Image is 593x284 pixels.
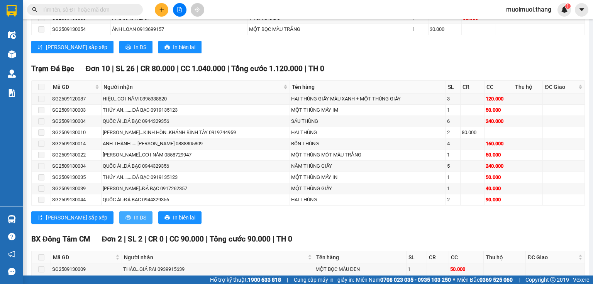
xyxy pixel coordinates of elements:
th: SL [446,81,460,94]
button: printerIn biên lai [158,211,202,224]
div: HAI THÙNG [291,129,444,136]
div: 2 [447,129,459,136]
div: SG2509130004 [52,117,100,125]
span: In biên lai [173,213,195,222]
span: | [273,235,274,243]
span: In DS [134,213,146,222]
span: In DS [134,43,146,51]
span: | [137,64,139,73]
div: MỘT THÙNG MÓT MÀU TRẮNG [291,151,444,159]
th: CC [449,251,484,264]
img: warehouse-icon [8,50,16,58]
span: Cung cấp máy in - giấy in: [294,275,354,284]
span: | [166,235,168,243]
div: QUỐC ÁI..ĐÁ BẠC 0944329356 [103,162,289,170]
div: SG2509130044 [52,196,100,204]
span: | [518,275,520,284]
span: TH 0 [276,235,292,243]
span: Người nhận [103,83,282,91]
div: SG2509130035 [52,173,100,181]
div: 5 [447,162,459,170]
div: 50.000 [486,173,512,181]
td: SG2509130039 [51,183,102,194]
span: Mã GD [53,83,93,91]
span: CR 0 [148,235,164,243]
div: 1 [412,26,427,33]
sup: 1 [565,3,571,9]
div: SG2509130010 [52,129,100,136]
div: SG2509130003 [52,106,100,114]
span: | [227,64,229,73]
span: sort-ascending [37,44,43,51]
td: SG2509130044 [51,194,102,206]
div: THÚY AN........ĐÁ BẠC 0919135123 [103,106,289,114]
td: SG2509130054 [51,24,111,35]
td: SG2509130003 [51,105,102,116]
div: MỘT THÙNG GIẤY [291,185,444,192]
span: 1 [566,3,569,9]
div: 2 [447,196,459,204]
div: 50.000 [450,265,482,273]
div: HIỆU...CƠI NĂM 0395338820 [103,95,289,103]
div: SG2509130022 [52,151,100,159]
div: 120.000 [486,95,512,103]
div: 50.000 [486,151,512,159]
span: CC 90.000 [169,235,204,243]
th: CR [461,81,485,94]
div: SG2509120087 [52,95,100,103]
img: logo-vxr [7,5,17,17]
span: Người nhận [124,253,306,262]
button: aim [191,3,204,17]
div: THÚY AN........ĐÁ BẠC 0919135123 [103,173,289,181]
span: BX Đồng Tâm CM [31,235,90,243]
div: SG2509130054 [52,26,109,33]
div: [PERSON_NAME]..CƠI NĂM 0858729947 [103,151,289,159]
div: SÁU THÙNG [291,117,444,125]
strong: 0708 023 035 - 0935 103 250 [380,277,451,283]
div: 50.000 [486,106,512,114]
span: In biên lai [173,43,195,51]
td: SG2509130010 [51,127,102,138]
button: file-add [173,3,186,17]
div: MỘT BỌC MÀU ĐEN [315,265,405,273]
div: [PERSON_NAME]...KINH HÒN..KHÁNH BÌNH TÂY 0919744959 [103,129,289,136]
span: | [206,235,208,243]
span: printer [164,44,170,51]
td: SG2509130014 [51,138,102,150]
span: | [177,64,179,73]
div: 3 [447,95,459,103]
span: Miền Nam [356,275,451,284]
button: sort-ascending[PERSON_NAME] sắp xếp [31,41,114,53]
span: CR 80.000 [141,64,175,73]
span: | [287,275,288,284]
span: caret-down [578,6,585,13]
td: SG2509130009 [51,264,122,275]
button: plus [155,3,168,17]
div: THẢO...GIÁ RAI 0939915639 [123,265,313,273]
img: warehouse-icon [8,70,16,78]
span: Tổng cước 90.000 [210,235,271,243]
div: 240.000 [486,162,512,170]
span: sort-ascending [37,215,43,221]
span: search [32,7,37,12]
div: SG2509130009 [52,265,120,273]
span: | [305,64,307,73]
span: notification [8,250,15,258]
span: plus [159,7,164,12]
span: Đơn 2 [102,235,122,243]
span: question-circle [8,233,15,240]
div: QUỐC ÁI..ĐÁ BẠC 0944329356 [103,196,289,204]
span: Mã GD [53,253,114,262]
span: [PERSON_NAME] sắp xếp [46,43,107,51]
div: 240.000 [486,117,512,125]
div: 160.000 [486,140,512,148]
span: muoimuoi.thang [500,5,557,14]
div: 1 [447,151,459,159]
button: printerIn biên lai [158,41,202,53]
div: NĂM THÙNG GIẤY [291,162,444,170]
span: ĐC Giao [545,83,576,91]
strong: 0369 525 060 [479,277,513,283]
button: caret-down [575,3,588,17]
th: Thu hộ [513,81,543,94]
div: MỘT THÙNG MÁY IN [291,173,444,181]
